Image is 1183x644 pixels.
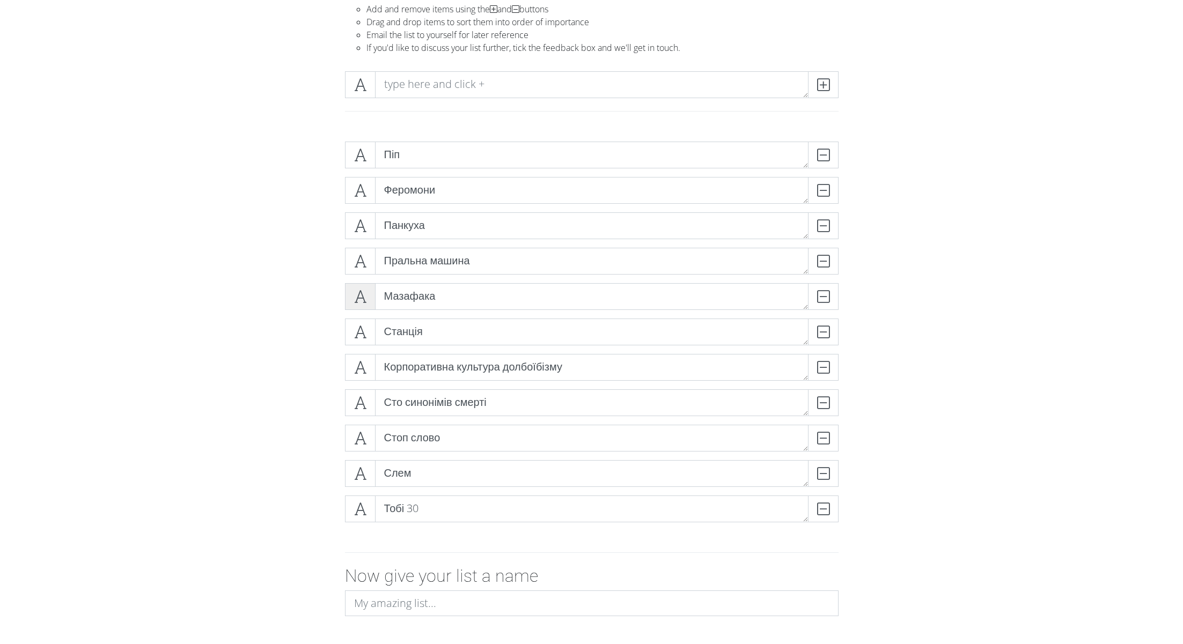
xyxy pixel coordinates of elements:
[345,590,839,616] input: My amazing list...
[366,3,839,16] li: Add and remove items using the and buttons
[366,41,839,54] li: If you'd like to discuss your list further, tick the feedback box and we'll get in touch.
[366,16,839,28] li: Drag and drop items to sort them into order of importance
[366,28,839,41] li: Email the list to yourself for later reference
[345,566,839,586] h2: Now give your list a name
